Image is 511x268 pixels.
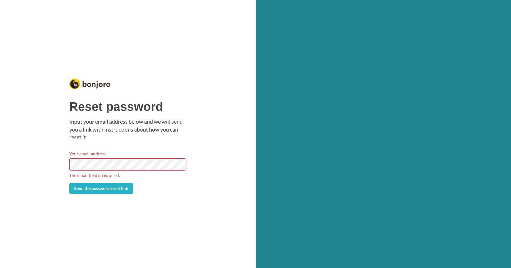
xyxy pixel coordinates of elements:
b: The email field is required. [69,172,186,178]
button: Send the password reset link [69,183,133,194]
p: Input your email address below and we will send you a link with instructions about how you can re... [69,118,186,141]
span: Send the password reset link [74,186,128,191]
label: Your email address [69,150,105,157]
h1: Reset password [69,100,186,113]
